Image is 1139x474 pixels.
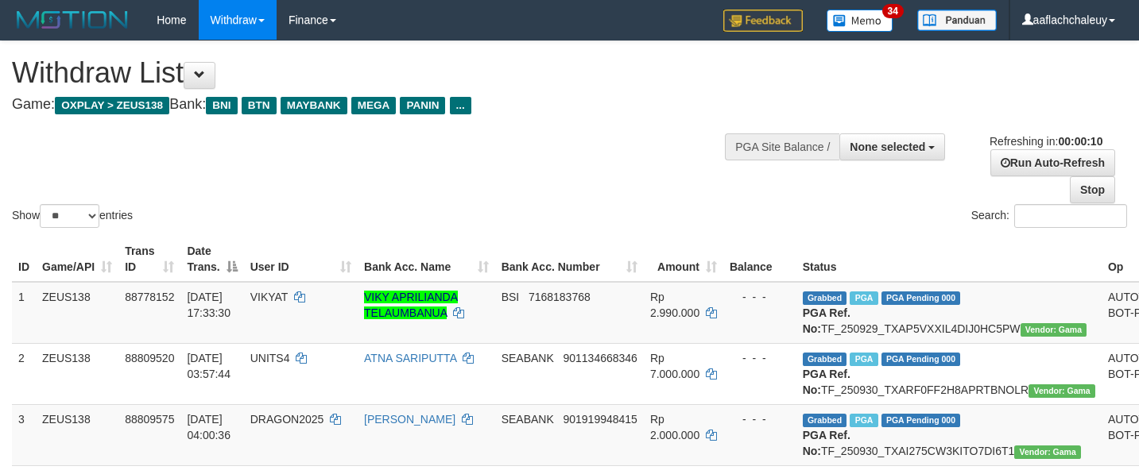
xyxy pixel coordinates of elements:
span: VIKYAT [250,291,288,303]
td: ZEUS138 [36,404,118,465]
span: [DATE] 04:00:36 [187,413,231,441]
b: PGA Ref. No: [803,306,850,335]
a: Run Auto-Refresh [990,149,1115,176]
a: ATNA SARIPUTTA [364,352,456,364]
span: Copy 901134668346 to clipboard [563,352,637,364]
div: - - - [730,411,790,427]
td: TF_250930_TXAI275CW3KITO7DI6T1 [796,404,1102,465]
td: ZEUS138 [36,343,118,404]
span: ... [450,97,471,114]
td: 1 [12,282,36,344]
td: ZEUS138 [36,282,118,344]
span: PGA Pending [881,291,961,305]
div: - - - [730,350,790,366]
span: Vendor URL: https://trx31.1velocity.biz [1021,323,1087,337]
span: BSI [502,291,520,303]
span: DRAGON2025 [250,413,324,426]
span: 34 [882,4,904,18]
span: SEABANK [502,352,554,364]
span: PGA Pending [881,353,961,366]
span: MAYBANK [281,97,347,114]
th: Bank Acc. Name: activate to sort column ascending [358,237,495,282]
span: Grabbed [803,353,847,366]
label: Show entries [12,204,133,228]
b: PGA Ref. No: [803,368,850,396]
span: Marked by aafchomsokheang [850,291,877,305]
span: [DATE] 17:33:30 [187,291,231,319]
th: Trans ID: activate to sort column ascending [118,237,180,282]
a: VIKY APRILIANDA TELAUMBANUA [364,291,458,319]
select: Showentries [40,204,99,228]
div: PGA Site Balance / [725,133,839,160]
a: Stop [1070,176,1115,203]
span: MEGA [351,97,397,114]
strong: 00:00:10 [1058,135,1102,148]
span: Grabbed [803,291,847,305]
button: None selected [839,133,945,160]
span: Marked by aafkaynarin [850,414,877,427]
td: 2 [12,343,36,404]
span: PGA Pending [881,414,961,427]
span: PANIN [400,97,445,114]
a: [PERSON_NAME] [364,413,455,426]
th: Status [796,237,1102,282]
h1: Withdraw List [12,57,743,89]
th: ID [12,237,36,282]
th: User ID: activate to sort column ascending [244,237,358,282]
span: Copy 7168183768 to clipboard [529,291,591,303]
span: Vendor URL: https://trx31.1velocity.biz [1029,384,1095,398]
img: panduan.png [917,10,997,31]
th: Date Trans.: activate to sort column descending [180,237,243,282]
label: Search: [971,204,1127,228]
span: UNITS4 [250,352,290,364]
td: TF_250929_TXAP5VXXIL4DIJ0HC5PW [796,282,1102,344]
h4: Game: Bank: [12,97,743,113]
span: Rp 7.000.000 [650,352,699,380]
span: 88809575 [125,413,174,426]
span: Vendor URL: https://trx31.1velocity.biz [1014,445,1081,459]
span: OXPLAY > ZEUS138 [55,97,169,114]
th: Game/API: activate to sort column ascending [36,237,118,282]
th: Balance [723,237,796,282]
span: None selected [850,141,925,153]
img: MOTION_logo.png [12,8,133,32]
span: SEABANK [502,413,554,426]
th: Amount: activate to sort column ascending [644,237,723,282]
div: - - - [730,289,790,305]
span: Rp 2.000.000 [650,413,699,441]
img: Button%20Memo.svg [827,10,893,32]
td: TF_250930_TXARF0FF2H8APRTBNOLR [796,343,1102,404]
span: BNI [206,97,237,114]
span: 88778152 [125,291,174,303]
b: PGA Ref. No: [803,429,850,457]
span: Copy 901919948415 to clipboard [563,413,637,426]
img: Feedback.jpg [723,10,803,32]
td: 3 [12,404,36,465]
span: Marked by aafkaynarin [850,353,877,366]
span: [DATE] 03:57:44 [187,352,231,380]
span: 88809520 [125,352,174,364]
span: Rp 2.990.000 [650,291,699,319]
span: BTN [242,97,277,114]
input: Search: [1014,204,1127,228]
span: Refreshing in: [990,135,1102,148]
span: Grabbed [803,414,847,427]
th: Bank Acc. Number: activate to sort column ascending [495,237,644,282]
